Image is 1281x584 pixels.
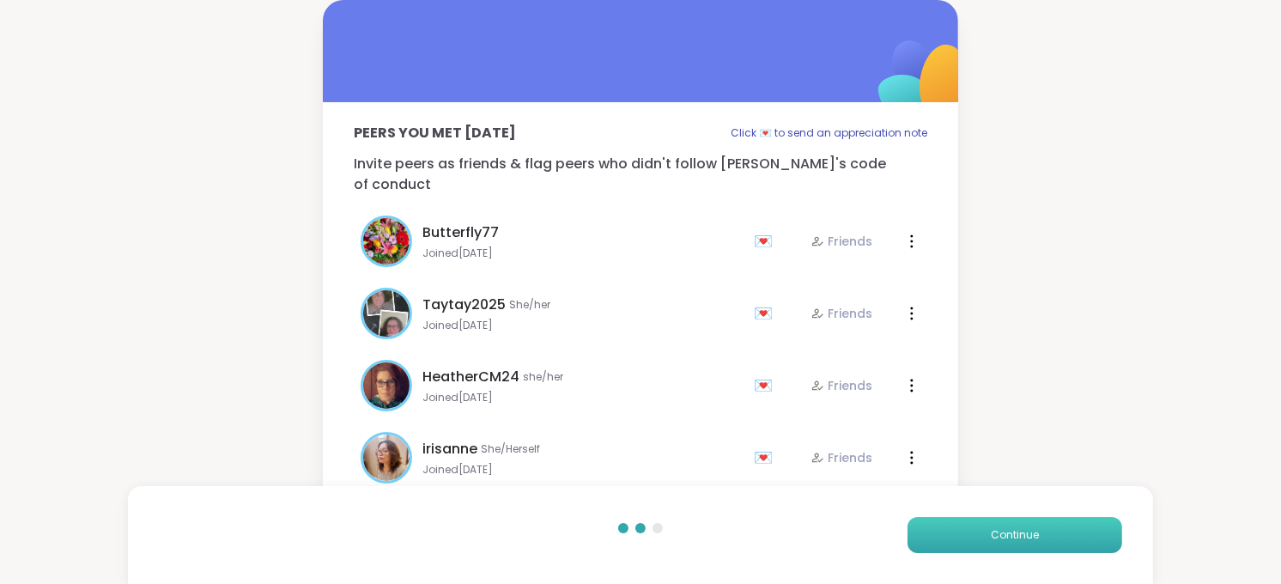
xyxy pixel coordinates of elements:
span: Joined [DATE] [422,319,744,332]
span: HeatherCM24 [422,367,519,387]
span: Butterfly77 [422,222,499,243]
span: Joined [DATE] [422,246,744,260]
div: Friends [810,449,872,466]
button: Continue [908,517,1122,553]
div: Friends [810,233,872,250]
img: Butterfly77 [363,218,410,265]
div: Friends [810,377,872,394]
p: Click 💌 to send an appreciation note [731,123,927,143]
img: irisanne [363,435,410,481]
span: She/Herself [481,442,540,456]
div: Friends [810,305,872,322]
p: Invite peers as friends & flag peers who didn't follow [PERSON_NAME]'s code of conduct [354,154,927,195]
span: irisanne [422,439,477,459]
span: She/her [509,298,550,312]
img: Taytay2025 [363,290,410,337]
span: Continue [991,527,1039,543]
div: 💌 [754,444,780,471]
p: Peers you met [DATE] [354,123,516,143]
span: Joined [DATE] [422,463,744,477]
span: Taytay2025 [422,295,506,315]
div: 💌 [754,300,780,327]
span: Joined [DATE] [422,391,744,405]
div: 💌 [754,228,780,255]
span: she/her [523,370,563,384]
div: 💌 [754,372,780,399]
img: HeatherCM24 [363,362,410,409]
